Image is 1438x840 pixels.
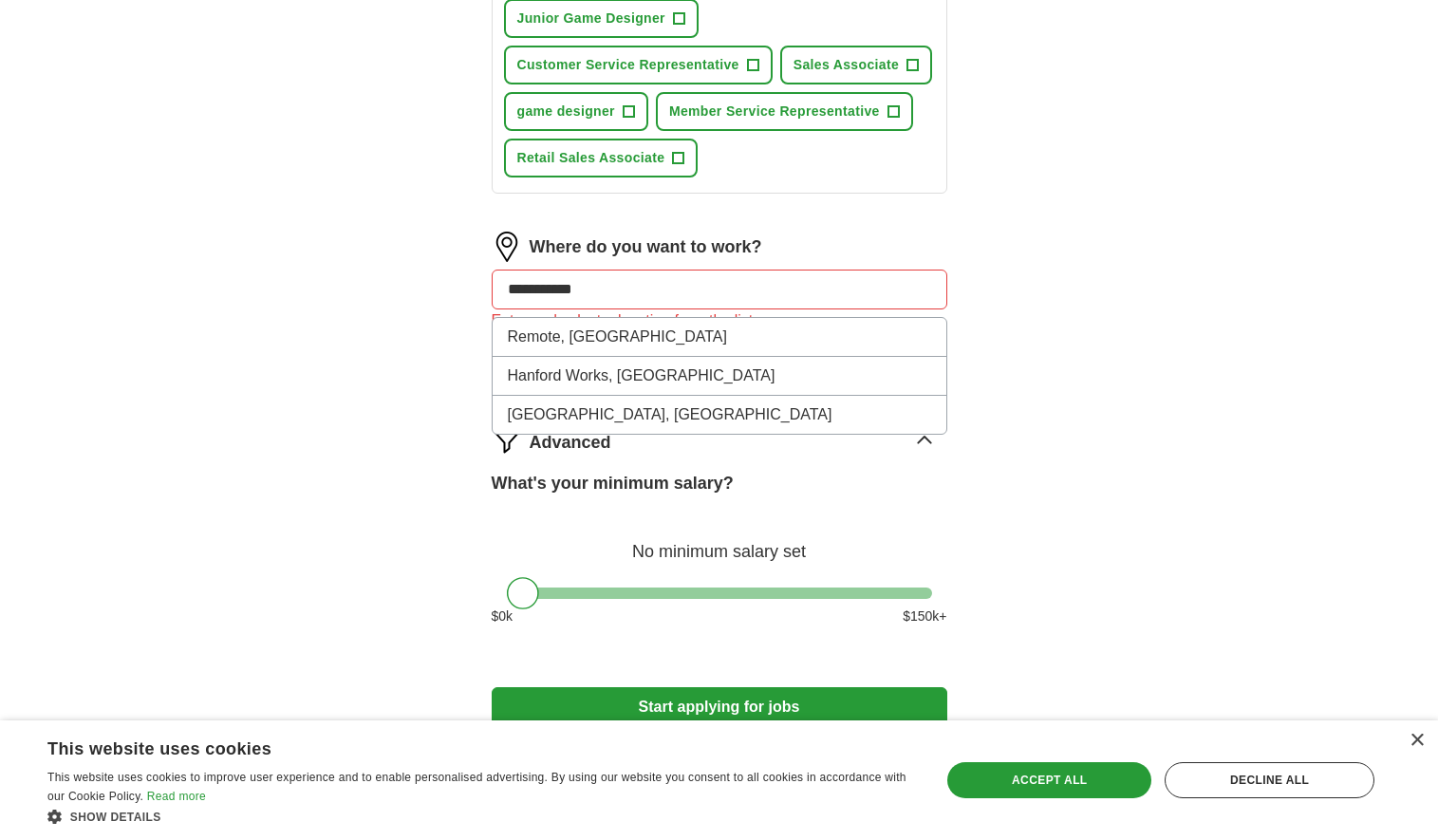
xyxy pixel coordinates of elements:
img: location.png [492,232,522,262]
span: $ 150 k+ [903,607,946,626]
button: Sales Associate [780,46,932,84]
div: No minimum salary set [492,519,947,565]
img: filter [492,425,522,456]
a: Read more, opens a new window [147,790,206,803]
span: This website uses cookies to improve user experience and to enable personalised advertising. By u... [47,771,906,803]
button: Retail Sales Associate [504,139,699,177]
div: Accept all [947,762,1151,798]
span: Customer Service Representative [517,55,739,75]
li: Remote, [GEOGRAPHIC_DATA] [493,318,946,357]
div: This website uses cookies [47,732,867,760]
span: Junior Game Designer [517,9,665,28]
span: game designer [517,102,615,121]
span: Sales Associate [794,55,899,75]
span: Member Service Representative [669,102,880,121]
label: Where do you want to work? [530,234,762,260]
div: Decline all [1165,762,1374,798]
div: Close [1410,734,1424,748]
div: Enter and select a location from the list [492,309,947,332]
span: $ 0 k [492,607,514,626]
div: Show details [47,807,914,826]
span: Advanced [530,430,611,456]
button: Customer Service Representative [504,46,773,84]
button: Start applying for jobs [492,687,947,727]
span: Retail Sales Associate [517,148,665,168]
span: Show details [70,811,161,824]
button: game designer [504,92,648,131]
label: What's your minimum salary? [492,471,734,496]
button: Member Service Representative [656,92,913,131]
li: Hanford Works, [GEOGRAPHIC_DATA] [493,357,946,396]
li: [GEOGRAPHIC_DATA], [GEOGRAPHIC_DATA] [493,396,946,434]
